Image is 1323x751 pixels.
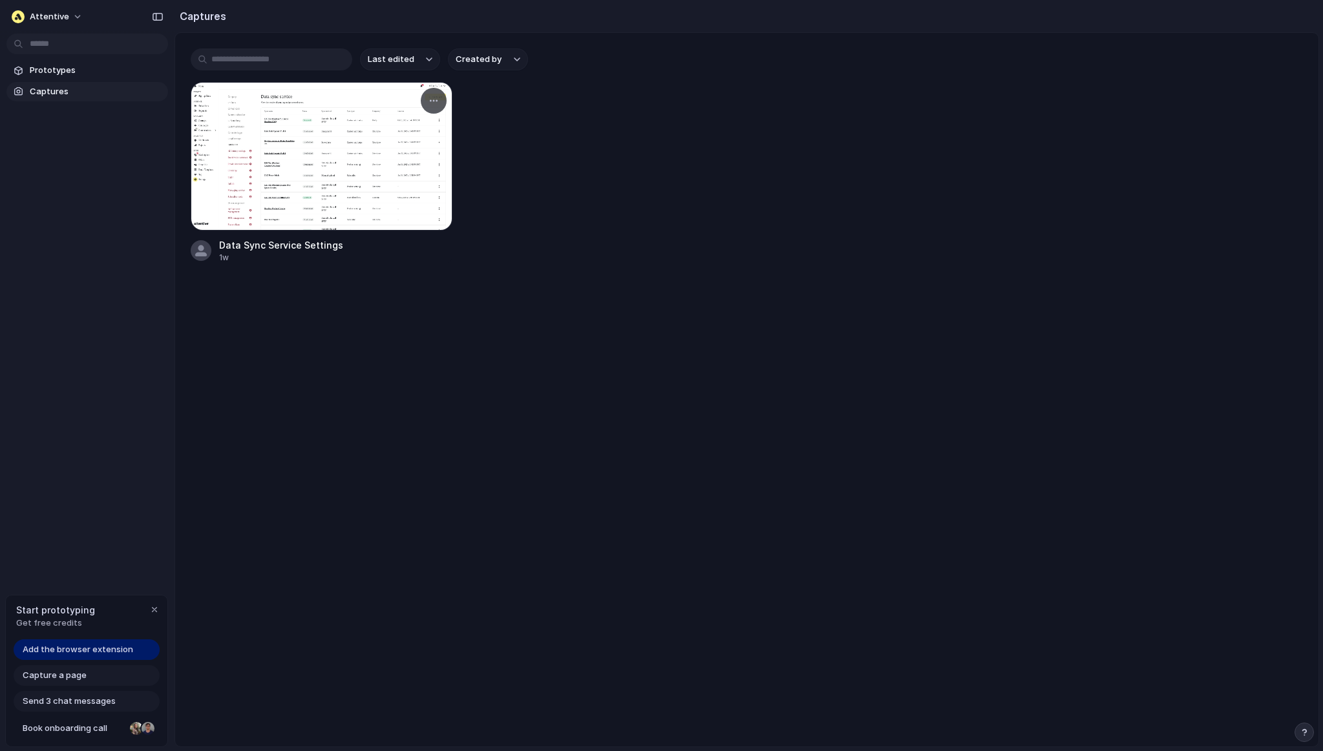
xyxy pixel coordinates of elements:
span: Created by [456,53,502,66]
button: Attentive [6,6,89,27]
span: Start prototyping [16,603,95,617]
span: Captures [30,85,163,98]
a: Captures [6,82,168,101]
div: Christian Iacullo [140,721,156,736]
span: Book onboarding call [23,722,125,735]
span: Capture a page [23,669,87,682]
span: Send 3 chat messages [23,695,116,708]
span: Last edited [368,53,414,66]
span: Get free credits [16,617,95,630]
button: Last edited [360,48,440,70]
button: Created by [448,48,528,70]
span: Prototypes [30,64,163,77]
div: Nicole Kubica [129,721,144,736]
h2: Captures [175,8,226,24]
span: Add the browser extension [23,643,133,656]
span: Attentive [30,10,69,23]
a: Book onboarding call [14,718,160,739]
div: 1w [219,252,452,263]
a: Prototypes [6,61,168,80]
span: Data Sync Service Settings [219,238,452,252]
